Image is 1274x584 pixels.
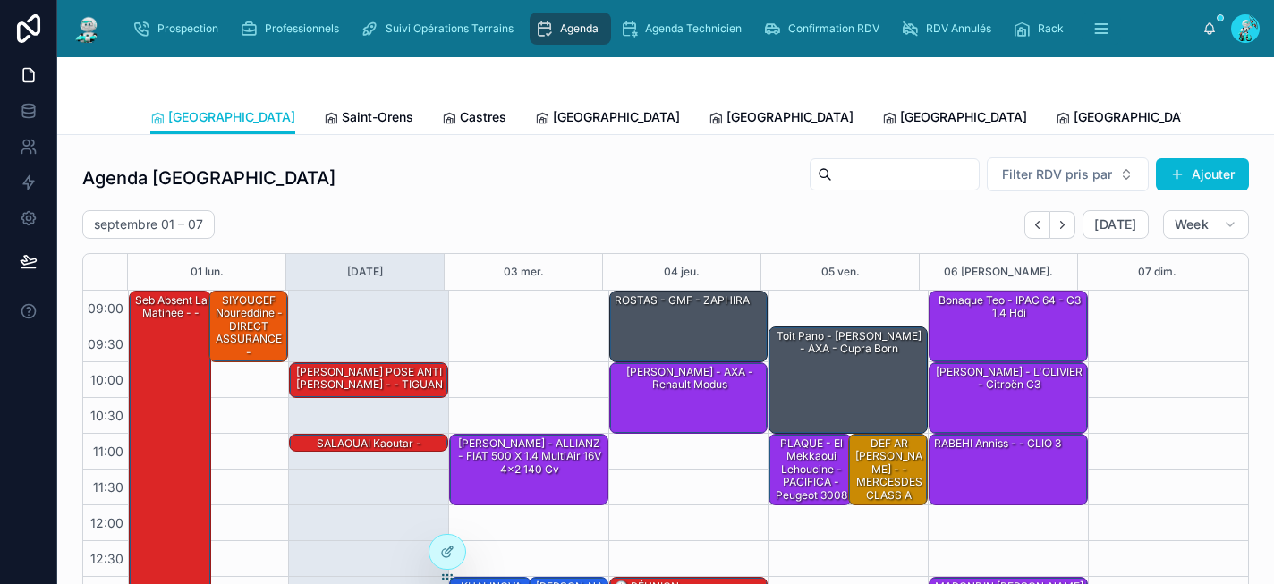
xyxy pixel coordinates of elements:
[86,515,128,530] span: 12:00
[709,101,854,137] a: [GEOGRAPHIC_DATA]
[265,21,339,36] span: Professionnels
[1163,210,1249,239] button: Week
[726,108,854,126] span: [GEOGRAPHIC_DATA]
[1175,216,1209,233] span: Week
[610,292,768,361] div: ROSTAS - GMF - ZAPHIRA
[86,372,128,387] span: 10:00
[450,435,607,504] div: [PERSON_NAME] - ALLIANZ - FIAT 500 X 1.4 MultiAir 16V 4x2 140 cv
[168,108,295,126] span: [GEOGRAPHIC_DATA]
[1050,211,1075,239] button: Next
[1094,216,1136,233] span: [DATE]
[772,436,849,504] div: PLAQUE - El Mekkaoui Lehoucine - PACIFICA - peugeot 3008
[94,216,203,233] h2: septembre 01 – 07
[613,292,752,309] div: ROSTAS - GMF - ZAPHIRA
[613,364,767,394] div: [PERSON_NAME] - AXA - Renault modus
[930,363,1087,433] div: [PERSON_NAME] - L'OLIVIER - Citroën c3
[896,13,1004,45] a: RDV Annulés
[926,21,991,36] span: RDV Annulés
[1138,254,1176,290] button: 07 dim.
[212,292,286,386] div: SIYOUCEF Noureddine - DIRECT ASSURANCE - VOLKSWAGEN Tiguan
[290,363,447,397] div: [PERSON_NAME] POSE ANTI [PERSON_NAME] - - TIGUAN
[615,13,754,45] a: Agenda Technicien
[772,328,926,358] div: Toit pano - [PERSON_NAME] - AXA - cupra born
[930,435,1087,504] div: RABEHI Anniss - - CLIO 3
[355,13,526,45] a: Suivi Opérations Terrains
[83,300,128,316] span: 09:00
[788,21,879,36] span: Confirmation RDV
[1024,211,1050,239] button: Back
[664,254,700,290] button: 04 jeu.
[610,363,768,433] div: [PERSON_NAME] - AXA - Renault modus
[293,364,446,394] div: [PERSON_NAME] POSE ANTI [PERSON_NAME] - - TIGUAN
[944,254,1053,290] button: 06 [PERSON_NAME].
[127,13,231,45] a: Prospection
[453,436,607,478] div: [PERSON_NAME] - ALLIANZ - FIAT 500 X 1.4 MultiAir 16V 4x2 140 cv
[821,254,860,290] button: 05 ven.
[89,479,128,495] span: 11:30
[769,435,850,504] div: PLAQUE - El Mekkaoui Lehoucine - PACIFICA - peugeot 3008
[442,101,506,137] a: Castres
[1074,108,1201,126] span: [GEOGRAPHIC_DATA]
[1156,158,1249,190] button: Ajouter
[560,21,599,36] span: Agenda
[72,14,104,43] img: App logo
[290,435,447,453] div: SALAOUAI Kaoutar - MUTUELLE DE POITIERS - Clio 4
[386,21,514,36] span: Suivi Opérations Terrains
[932,364,1086,394] div: [PERSON_NAME] - L'OLIVIER - Citroën c3
[530,13,611,45] a: Agenda
[132,292,209,322] div: Seb absent la matinée - -
[191,254,224,290] button: 01 lun.
[1083,210,1148,239] button: [DATE]
[293,436,446,478] div: SALAOUAI Kaoutar - MUTUELLE DE POITIERS - Clio 4
[1007,13,1076,45] a: Rack
[535,101,680,137] a: [GEOGRAPHIC_DATA]
[150,101,295,135] a: [GEOGRAPHIC_DATA]
[118,9,1202,48] div: scrollable content
[1056,101,1201,137] a: [GEOGRAPHIC_DATA]
[932,292,1086,322] div: Bonaque Teo - IPAC 64 - C3 1.4 hdi
[1002,165,1112,183] span: Filter RDV pris par
[987,157,1149,191] button: Select Button
[553,108,680,126] span: [GEOGRAPHIC_DATA]
[849,435,927,504] div: DEF AR [PERSON_NAME] - - MERCESDES CLASS A
[645,21,742,36] span: Agenda Technicien
[932,436,1063,452] div: RABEHI Anniss - - CLIO 3
[930,292,1087,361] div: Bonaque Teo - IPAC 64 - C3 1.4 hdi
[769,327,927,433] div: Toit pano - [PERSON_NAME] - AXA - cupra born
[82,165,335,190] h1: Agenda [GEOGRAPHIC_DATA]
[347,254,383,290] button: [DATE]
[157,21,218,36] span: Prospection
[209,292,287,361] div: SIYOUCEF Noureddine - DIRECT ASSURANCE - VOLKSWAGEN Tiguan
[852,436,926,504] div: DEF AR [PERSON_NAME] - - MERCESDES CLASS A
[1038,21,1064,36] span: Rack
[86,551,128,566] span: 12:30
[86,408,128,423] span: 10:30
[460,108,506,126] span: Castres
[234,13,352,45] a: Professionnels
[89,444,128,459] span: 11:00
[882,101,1027,137] a: [GEOGRAPHIC_DATA]
[342,108,413,126] span: Saint-Orens
[504,254,544,290] button: 03 mer.
[324,101,413,137] a: Saint-Orens
[83,336,128,351] span: 09:30
[900,108,1027,126] span: [GEOGRAPHIC_DATA]
[758,13,892,45] a: Confirmation RDV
